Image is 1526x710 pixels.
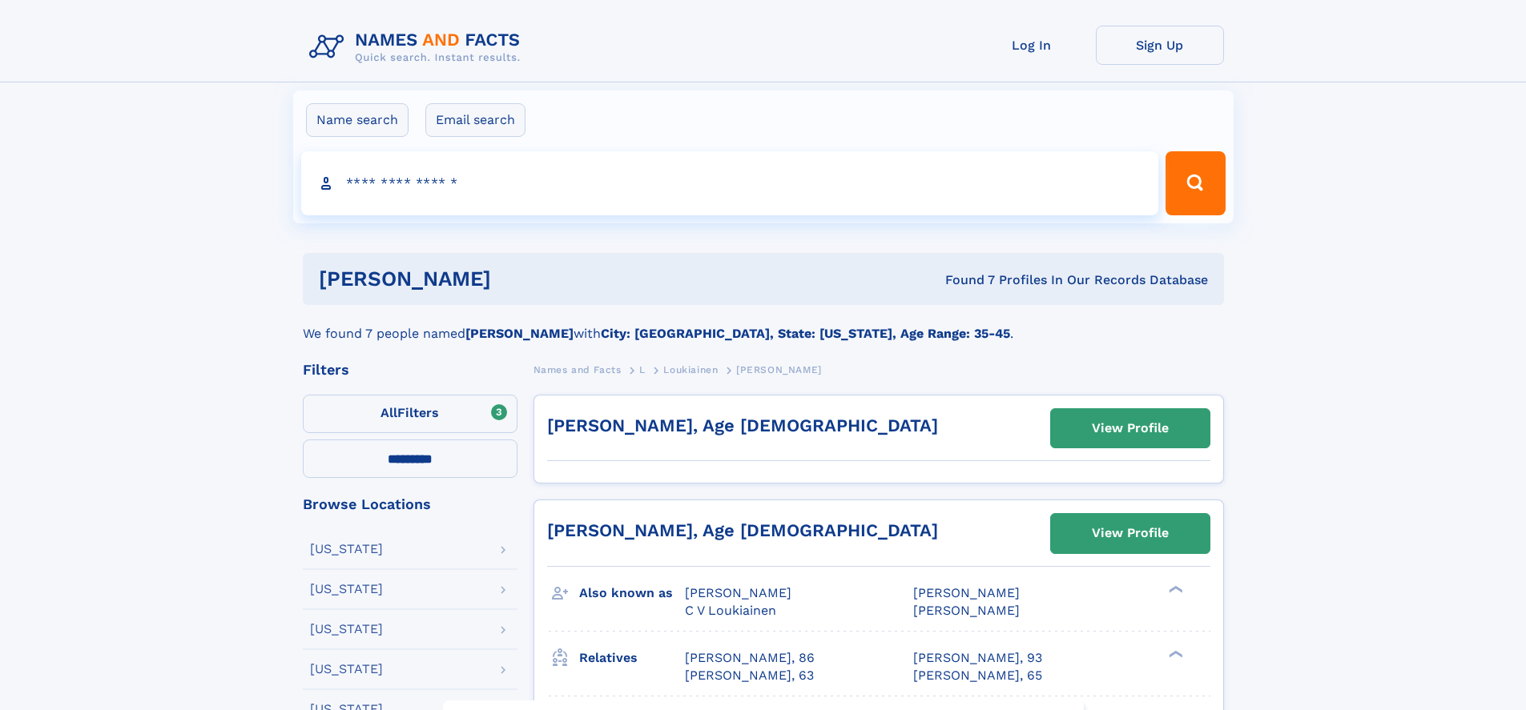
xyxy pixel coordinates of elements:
[1096,26,1224,65] a: Sign Up
[579,644,685,672] h3: Relatives
[663,364,718,375] span: Loukiainen
[579,580,685,607] h3: Also known as
[303,363,517,377] div: Filters
[465,326,574,341] b: [PERSON_NAME]
[913,603,1020,618] span: [PERSON_NAME]
[1092,515,1169,552] div: View Profile
[303,497,517,511] div: Browse Locations
[319,269,719,289] h1: [PERSON_NAME]
[913,667,1042,684] a: [PERSON_NAME], 65
[425,103,525,137] label: Email search
[310,583,383,596] div: [US_STATE]
[685,585,791,600] span: [PERSON_NAME]
[601,326,1010,341] b: City: [GEOGRAPHIC_DATA], State: [US_STATE], Age Range: 35-45
[685,603,776,618] span: C V Loukiainen
[310,623,383,636] div: [US_STATE]
[310,543,383,556] div: [US_STATE]
[380,405,397,420] span: All
[306,103,409,137] label: Name search
[968,26,1096,65] a: Log In
[1165,648,1184,659] div: ❯
[1165,584,1184,594] div: ❯
[718,271,1208,289] div: Found 7 Profiles In Our Records Database
[663,359,718,379] a: Loukiainen
[913,649,1042,667] a: [PERSON_NAME], 93
[685,667,814,684] a: [PERSON_NAME], 63
[547,520,938,540] a: [PERSON_NAME], Age [DEMOGRAPHIC_DATA]
[1092,410,1169,447] div: View Profile
[913,585,1020,600] span: [PERSON_NAME]
[639,359,646,379] a: L
[303,395,517,433] label: Filters
[1166,151,1225,215] button: Search Button
[310,663,383,676] div: [US_STATE]
[639,364,646,375] span: L
[303,305,1224,343] div: We found 7 people named with .
[547,415,938,435] a: [PERSON_NAME], Age [DEMOGRAPHIC_DATA]
[1051,514,1210,552] a: View Profile
[533,359,622,379] a: Names and Facts
[1051,409,1210,447] a: View Profile
[736,364,822,375] span: [PERSON_NAME]
[303,26,533,69] img: Logo Names and Facts
[685,649,815,667] a: [PERSON_NAME], 86
[301,151,1159,215] input: search input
